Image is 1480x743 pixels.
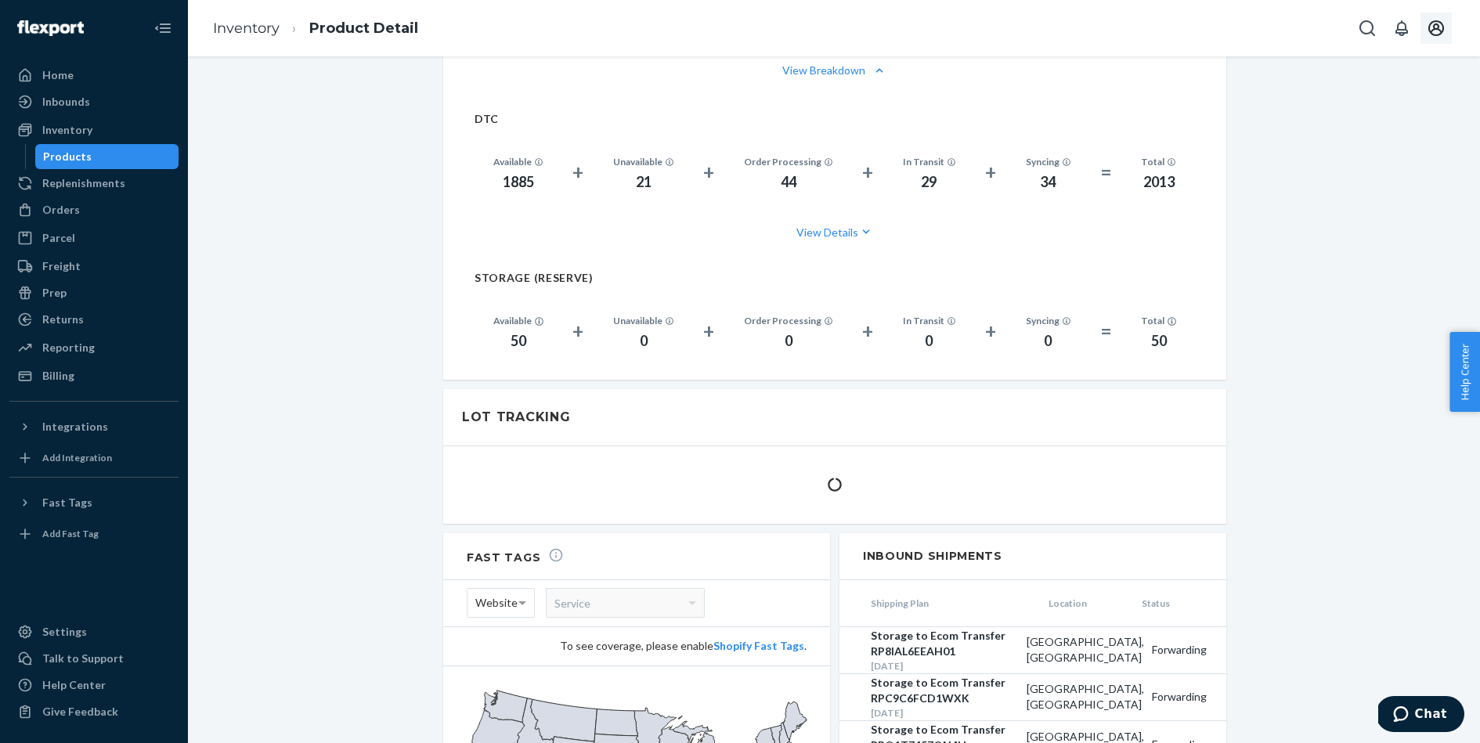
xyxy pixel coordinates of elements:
div: 44 [744,172,833,193]
a: Shopify Fast Tags [713,639,804,652]
button: View Breakdown [467,63,1203,78]
button: Fast Tags [9,490,179,515]
h2: Fast Tags [467,547,564,564]
div: Unavailable [613,314,674,327]
div: Unavailable [613,155,674,168]
a: Prep [9,280,179,305]
div: Talk to Support [42,651,124,666]
a: Storage to Ecom Transfer RPC9C6FCD1WXK[DATE][GEOGRAPHIC_DATA], [GEOGRAPHIC_DATA]Forwarding [839,674,1226,721]
a: Inbounds [9,89,179,114]
img: Flexport logo [17,20,84,36]
a: Products [35,144,179,169]
div: Products [43,149,92,164]
a: Returns [9,307,179,332]
div: Reporting [42,340,95,355]
div: 0 [744,331,833,352]
span: Location [1041,597,1134,610]
div: 2013 [1141,172,1176,193]
div: Total [1141,155,1176,168]
div: Add Integration [42,451,112,464]
div: + [703,158,714,186]
div: Freight [42,258,81,274]
div: + [862,317,873,345]
div: Total [1141,314,1176,327]
a: Orders [9,197,179,222]
span: Shipping Plan [839,597,1041,610]
div: [GEOGRAPHIC_DATA], [GEOGRAPHIC_DATA] [1019,681,1144,712]
a: Product Detail [309,20,418,37]
div: Forwarding [1144,642,1226,658]
a: Help Center [9,673,179,698]
div: Syncing [1026,314,1071,327]
a: Billing [9,363,179,388]
div: + [572,317,583,345]
div: In Transit [903,155,956,168]
div: Returns [42,312,84,327]
h2: DTC [475,113,1195,124]
a: Storage to Ecom Transfer RP8IAL6EEAH01[DATE][GEOGRAPHIC_DATA], [GEOGRAPHIC_DATA]Forwarding [839,627,1226,674]
a: Add Integration [9,445,179,471]
div: 29 [903,172,956,193]
div: Order Processing [744,155,833,168]
div: 34 [1026,172,1071,193]
button: Help Center [1449,332,1480,412]
div: 0 [613,331,674,352]
div: + [572,158,583,186]
a: Add Fast Tag [9,521,179,546]
a: Parcel [9,225,179,251]
div: Settings [42,624,87,640]
a: Replenishments [9,171,179,196]
div: + [703,317,714,345]
span: Website [475,590,518,616]
a: Inventory [9,117,179,142]
div: 50 [1141,331,1176,352]
div: Add Fast Tag [42,527,99,540]
div: Replenishments [42,175,125,191]
div: Storage to Ecom Transfer RP8IAL6EEAH01 [871,628,1019,659]
div: [DATE] [871,706,1019,720]
div: Parcel [42,230,75,246]
div: Available [493,155,543,168]
div: [GEOGRAPHIC_DATA], [GEOGRAPHIC_DATA] [1019,634,1144,665]
div: Prep [42,285,67,301]
a: Settings [9,619,179,644]
button: Open account menu [1420,13,1452,44]
iframe: Opens a widget where you can chat to one of our agents [1378,696,1464,735]
div: = [1100,158,1112,186]
div: Forwarding [1144,689,1226,705]
button: Give Feedback [9,699,179,724]
div: [DATE] [871,659,1019,673]
button: Close Navigation [147,13,179,44]
a: Freight [9,254,179,279]
button: Open Search Box [1352,13,1383,44]
button: Integrations [9,414,179,439]
div: Storage to Ecom Transfer RPC9C6FCD1WXK [871,675,1019,706]
div: In Transit [903,314,956,327]
div: 1885 [493,172,543,193]
div: Fast Tags [42,495,92,510]
a: Inventory [213,20,280,37]
a: Reporting [9,335,179,360]
div: 21 [613,172,674,193]
div: Service [547,589,704,617]
div: Home [42,67,74,83]
div: Order Processing [744,314,833,327]
div: Integrations [42,419,108,435]
div: Give Feedback [42,704,118,720]
div: Billing [42,368,74,384]
div: + [985,158,996,186]
div: Lot Tracking [462,408,570,427]
h2: Inbound Shipments [839,533,1226,580]
ol: breadcrumbs [200,5,431,52]
div: Available [493,314,543,327]
button: Talk to Support [9,646,179,671]
div: Help Center [42,677,106,693]
div: Inventory [42,122,92,138]
div: + [862,158,873,186]
div: 0 [1026,331,1071,352]
div: 50 [493,331,543,352]
span: Status [1134,597,1227,610]
div: Syncing [1026,155,1071,168]
div: = [1100,317,1112,345]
